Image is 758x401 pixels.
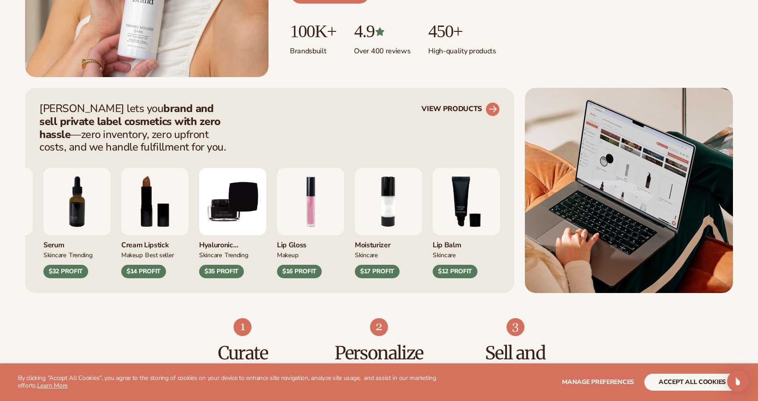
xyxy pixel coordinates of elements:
[355,168,422,235] img: Moisturizing lotion.
[69,250,93,259] div: TRENDING
[562,378,634,386] span: Manage preferences
[37,381,68,390] a: Learn More
[192,343,293,363] h3: Curate
[18,375,444,390] p: By clicking "Accept All Cookies", you agree to the storing of cookies on your device to enhance s...
[43,250,66,259] div: SKINCARE
[370,318,388,336] img: Shopify Image 8
[199,265,244,278] div: $35 PROFIT
[290,22,336,41] p: 100K+
[355,168,422,278] div: 2 / 9
[329,343,430,363] h3: Personalize
[121,168,188,278] div: 8 / 9
[433,168,500,278] div: 3 / 9
[277,168,344,235] img: Pink lip gloss.
[422,102,500,116] a: VIEW PRODUCTS
[43,265,88,278] div: $32 PROFIT
[199,168,266,235] img: Hyaluronic Moisturizer
[43,168,111,235] img: Collagen and retinol serum.
[428,22,496,41] p: 450+
[39,102,232,154] p: [PERSON_NAME] lets you —zero inventory, zero upfront costs, and we handle fulfillment for you.
[121,235,188,250] div: Cream Lipstick
[199,168,266,278] div: 9 / 9
[199,235,266,250] div: Hyaluronic moisturizer
[354,22,410,41] p: 4.9
[433,250,456,259] div: SKINCARE
[234,318,251,336] img: Shopify Image 7
[562,374,634,391] button: Manage preferences
[277,265,322,278] div: $16 PROFIT
[354,41,410,56] p: Over 400 reviews
[727,371,749,392] div: Open Intercom Messenger
[277,250,298,259] div: MAKEUP
[199,250,222,259] div: SKINCARE
[507,318,524,336] img: Shopify Image 9
[525,88,733,293] img: Shopify Image 5
[433,168,500,235] img: Smoothing lip balm.
[355,250,378,259] div: SKINCARE
[145,250,174,259] div: BEST SELLER
[225,250,248,259] div: TRENDING
[355,235,422,250] div: Moisturizer
[433,265,477,278] div: $12 PROFIT
[43,168,111,278] div: 7 / 9
[465,343,566,383] h3: Sell and Scale
[121,168,188,235] img: Luxury cream lipstick.
[39,101,221,142] strong: brand and sell private label cosmetics with zero hassle
[355,265,400,278] div: $17 PROFIT
[277,168,344,278] div: 1 / 9
[644,374,740,391] button: accept all cookies
[290,41,336,56] p: Brands built
[121,265,166,278] div: $14 PROFIT
[433,235,500,250] div: Lip Balm
[428,41,496,56] p: High-quality products
[43,235,111,250] div: Serum
[277,235,344,250] div: Lip Gloss
[121,250,142,259] div: MAKEUP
